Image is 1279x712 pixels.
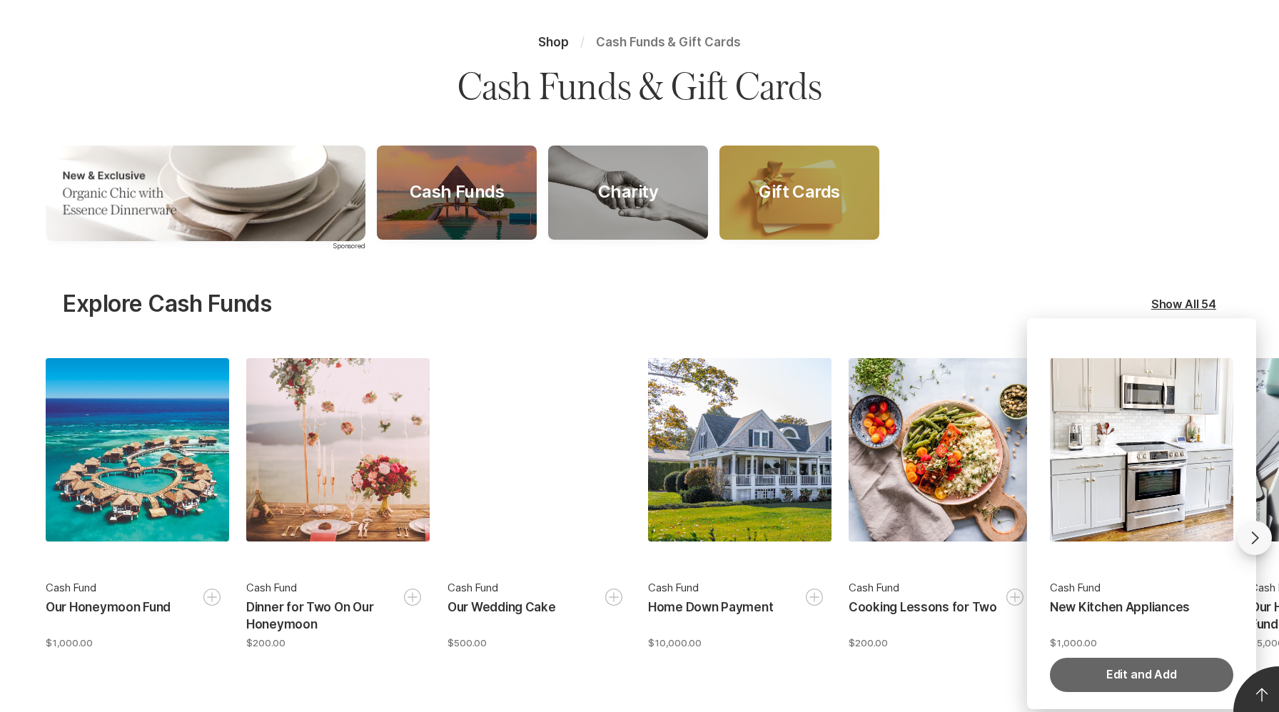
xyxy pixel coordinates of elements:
span: / [580,35,585,49]
p: Our Wedding Cake [448,599,556,633]
p: Home Down Payment [648,599,773,633]
button: Go forward [1238,521,1272,555]
img: caa7a593-9afc-5282-b6a0-00e04f60ab0b [46,146,365,241]
div: Show All 54 [1151,295,1216,312]
span: $1,000.00 [1050,636,1097,649]
span: Cash Fund [648,580,699,596]
span: Go forward [1246,529,1263,546]
div: Charity [581,183,675,203]
p: New Kitchen Appliances [1050,599,1190,633]
span: Cash Fund [1050,580,1101,596]
p: Our Honeymoon Fund [46,599,171,633]
span: $10,000.00 [648,636,702,649]
a: Cash Funds [377,146,537,240]
span: $200.00 [246,636,285,649]
span: Shop [538,35,569,49]
a: Gift Cards [719,146,879,240]
a: Charity [548,146,708,240]
span: Cash Fund [849,580,899,596]
button: Edit and Add [1050,658,1233,692]
div: Explore Cash Funds [63,290,271,317]
span: Cash Fund [448,580,498,596]
span: Cash Fund [246,580,297,596]
h1: Cash Funds & Gift Cards [457,62,822,111]
span: Cash Funds & Gift Cards [596,35,742,49]
span: $1,000.00 [46,636,93,649]
span: Cash Fund [46,580,96,596]
p: Sponsored [46,241,365,251]
p: Cooking Lessons for Two [849,599,997,633]
div: Gift Cards [742,183,856,203]
p: Dinner for Two On Our Honeymoon [246,599,395,633]
span: $500.00 [448,636,487,649]
div: Cash Funds [393,183,521,203]
span: $200.00 [849,636,888,649]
